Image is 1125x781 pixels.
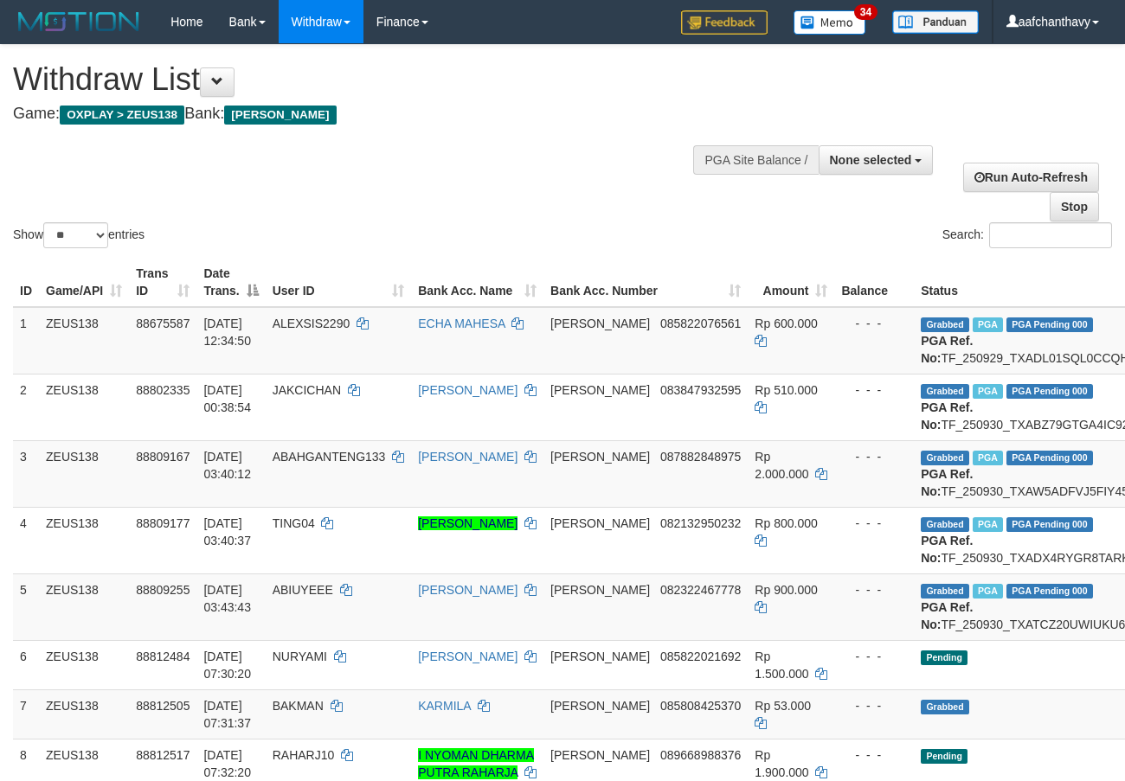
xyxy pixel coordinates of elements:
span: Grabbed [921,584,969,599]
span: Rp 800.000 [755,516,817,530]
th: Amount: activate to sort column ascending [748,258,834,307]
span: Rp 1.500.000 [755,650,808,681]
span: Rp 600.000 [755,317,817,330]
div: - - - [841,746,907,764]
span: [PERSON_NAME] [550,583,650,597]
a: KARMILA [418,699,471,713]
h4: Game: Bank: [13,106,733,123]
span: Copy 082132950232 to clipboard [660,516,741,530]
a: [PERSON_NAME] [418,383,517,397]
span: Grabbed [921,700,969,714]
img: Button%20Memo.svg [794,10,866,35]
h1: Withdraw List [13,62,733,97]
span: [PERSON_NAME] [550,748,650,762]
span: PGA Pending [1006,384,1093,399]
span: [DATE] 07:32:20 [203,748,251,779]
span: PGA Pending [1006,584,1093,599]
span: ABAHGANTENG133 [273,450,386,464]
span: 88812505 [136,699,190,713]
label: Search: [942,222,1112,248]
span: Grabbed [921,384,969,399]
td: ZEUS138 [39,689,129,739]
span: [PERSON_NAME] [550,699,650,713]
span: Marked by aaftanly [973,517,1003,532]
a: [PERSON_NAME] [418,583,517,597]
span: 88809177 [136,516,190,530]
div: - - - [841,697,907,714]
th: Date Trans.: activate to sort column descending [196,258,265,307]
span: [DATE] 07:30:20 [203,650,251,681]
span: PGA Pending [1006,317,1093,332]
td: ZEUS138 [39,440,129,507]
span: 88809167 [136,450,190,464]
span: Copy 085822021692 to clipboard [660,650,741,663]
label: Show entries [13,222,145,248]
span: 34 [854,4,877,20]
img: panduan.png [892,10,979,34]
span: [PERSON_NAME] [550,516,650,530]
span: 88675587 [136,317,190,330]
th: ID [13,258,39,307]
a: [PERSON_NAME] [418,450,517,464]
span: OXPLAY > ZEUS138 [60,106,184,125]
span: Rp 1.900.000 [755,748,808,779]
span: [DATE] 03:43:43 [203,583,251,614]
span: [DATE] 12:34:50 [203,317,251,348]
span: Copy 087882848975 to clipboard [660,450,741,464]
span: Rp 53.000 [755,699,811,713]
span: Copy 083847932595 to clipboard [660,383,741,397]
span: Copy 089668988376 to clipboard [660,748,741,762]
td: ZEUS138 [39,640,129,689]
span: Grabbed [921,451,969,465]
input: Search: [989,222,1112,248]
td: 1 [13,307,39,374]
a: [PERSON_NAME] [418,650,517,663]
b: PGA Ref. No: [921,467,973,498]
a: I NYOMAN DHARMA PUTRA RAHARJA [418,748,534,779]
td: 7 [13,689,39,739]
span: [DATE] 03:40:12 [203,450,251,481]
span: Copy 085808425370 to clipboard [660,699,741,713]
span: NURYAMI [273,650,327,663]
td: 5 [13,573,39,640]
a: ECHA MAHESA [418,317,505,330]
b: PGA Ref. No: [921,400,973,432]
div: - - - [841,648,907,665]
b: PGA Ref. No: [921,600,973,631]
span: None selected [830,153,912,167]
span: Marked by aafpengsreynich [973,317,1003,332]
span: [PERSON_NAME] [550,317,650,330]
img: MOTION_logo.png [13,9,145,35]
div: - - - [841,381,907,399]
td: 4 [13,507,39,573]
span: Copy 082322467778 to clipboard [660,583,741,597]
div: - - - [841,515,907,532]
th: Balance [834,258,914,307]
th: Bank Acc. Number: activate to sort column ascending [543,258,748,307]
span: Pending [921,749,967,764]
th: Game/API: activate to sort column ascending [39,258,129,307]
td: 3 [13,440,39,507]
span: RAHARJ10 [273,748,335,762]
span: TING04 [273,516,315,530]
td: ZEUS138 [39,573,129,640]
td: 6 [13,640,39,689]
span: Marked by aaftanly [973,451,1003,465]
span: [PERSON_NAME] [550,450,650,464]
span: PGA Pending [1006,451,1093,465]
a: Run Auto-Refresh [963,163,1099,192]
span: [DATE] 03:40:37 [203,516,251,547]
span: Rp 510.000 [755,383,817,397]
span: [PERSON_NAME] [224,106,336,125]
div: - - - [841,315,907,332]
span: 88812484 [136,650,190,663]
span: [PERSON_NAME] [550,650,650,663]
span: [PERSON_NAME] [550,383,650,397]
span: Marked by aaftanly [973,584,1003,599]
span: [DATE] 00:38:54 [203,383,251,414]
span: Rp 900.000 [755,583,817,597]
span: ALEXSIS2290 [273,317,350,330]
span: Marked by aafsreyleap [973,384,1003,399]
span: Rp 2.000.000 [755,450,808,481]
div: - - - [841,581,907,599]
